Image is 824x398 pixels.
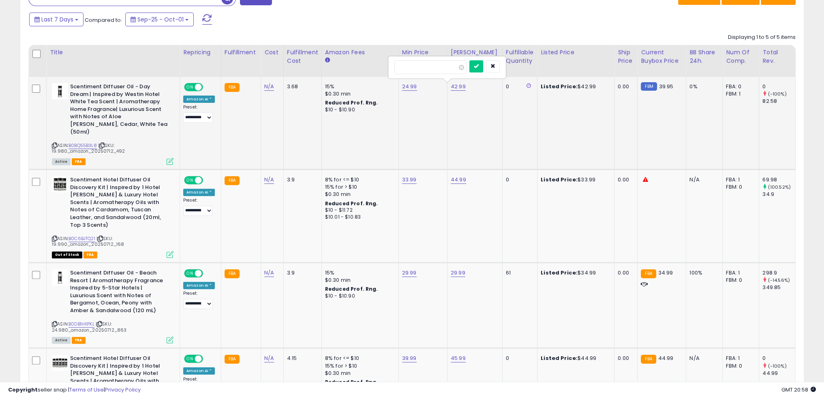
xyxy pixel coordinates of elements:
div: $10 - $10.90 [325,293,392,300]
div: FBM: 0 [726,277,753,284]
span: FBA [83,251,97,258]
small: FBM [641,82,657,91]
div: 0% [689,83,716,90]
span: OFF [202,270,215,277]
b: Scentiment Hotel Diffuser Oil Discovery Kit | Inspired by 1 Hotel [PERSON_NAME] & Luxury Hotel Sc... [70,176,169,231]
div: ASIN: [52,83,173,164]
div: Amazon AI * [183,282,215,289]
a: Terms of Use [69,386,104,394]
div: Current Buybox Price [641,48,683,65]
span: ON [185,355,195,362]
div: FBM: 0 [726,183,753,191]
div: $10 - $11.72 [325,207,392,214]
span: ON [185,84,195,91]
div: 8% for <= $10 [325,176,392,183]
small: FBA [225,176,240,185]
small: FBA [225,355,240,364]
div: Amazon AI * [183,367,215,375]
div: 298.9 [762,269,795,277]
a: 29.99 [402,269,417,277]
span: 34.99 [658,269,673,277]
div: $34.99 [541,269,608,277]
div: BB Share 24h. [689,48,719,65]
div: Preset: [183,104,215,123]
div: $0.30 min [325,90,392,98]
div: 0.00 [618,269,631,277]
img: 21n8aXAQmxL._SL40_.jpg [52,83,68,99]
span: OFF [202,84,215,91]
span: 39.95 [659,83,674,90]
span: All listings currently available for purchase on Amazon [52,158,71,165]
div: $44.99 [541,355,608,362]
a: 45.99 [451,354,466,362]
div: 34.9 [762,191,795,198]
span: All listings currently available for purchase on Amazon [52,337,71,344]
div: Fulfillable Quantity [506,48,534,65]
span: FBA [72,158,86,165]
div: Listed Price [541,48,611,57]
small: Amazon Fees. [325,57,330,64]
a: Privacy Policy [105,386,141,394]
a: 39.99 [402,354,417,362]
div: Amazon AI * [183,96,215,103]
div: 3.9 [287,176,315,183]
span: OFF [202,355,215,362]
div: Preset: [183,198,215,216]
div: 69.98 [762,176,795,183]
button: Sep-25 - Oct-01 [125,13,194,26]
div: Repricing [183,48,218,57]
span: | SKU: 24.980_amazon_20250712_863 [52,321,126,333]
small: FBA [641,269,656,278]
div: FBA: 1 [726,176,753,183]
div: 0.00 [618,83,631,90]
small: (100.52%) [768,184,790,190]
div: $42.99 [541,83,608,90]
div: 0 [506,83,531,90]
small: (-100%) [768,363,786,369]
a: B0BQ55B3L8 [68,142,97,149]
div: N/A [689,355,716,362]
a: 42.99 [451,83,466,91]
div: Fulfillment [225,48,257,57]
span: FBA [72,337,86,344]
span: 2025-10-9 20:58 GMT [781,386,816,394]
div: 3.9 [287,269,315,277]
a: N/A [264,83,274,91]
div: 100% [689,269,716,277]
a: 24.99 [402,83,417,91]
div: 0.00 [618,176,631,183]
div: Num of Comp. [726,48,756,65]
div: Title [50,48,176,57]
div: 82.58 [762,98,795,105]
a: 29.99 [451,269,465,277]
b: Reduced Prof. Rng. [325,285,378,292]
b: Listed Price: [541,269,578,277]
div: 0 [762,355,795,362]
div: FBM: 1 [726,90,753,98]
div: 0 [506,355,531,362]
img: 41E6DfFxpSL._SL40_.jpg [52,176,68,192]
div: 61 [506,269,531,277]
b: Reduced Prof. Rng. [325,99,378,106]
small: (-14.56%) [768,277,790,283]
div: seller snap | | [8,386,141,394]
div: $33.99 [541,176,608,183]
div: Ship Price [618,48,634,65]
small: (-100%) [768,91,786,97]
div: 4.15 [287,355,315,362]
div: $0.30 min [325,277,392,284]
a: N/A [264,269,274,277]
div: 0 [506,176,531,183]
div: $10 - $10.90 [325,106,392,113]
b: Listed Price: [541,176,578,183]
div: ASIN: [52,176,173,257]
div: 15% [325,83,392,90]
div: Amazon AI * [183,189,215,196]
span: ON [185,270,195,277]
div: $0.30 min [325,191,392,198]
div: $10.01 - $10.83 [325,214,392,221]
div: Fulfillment Cost [287,48,318,65]
div: 349.85 [762,284,795,291]
span: Last 7 Days [41,15,73,23]
a: 33.99 [402,176,417,184]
